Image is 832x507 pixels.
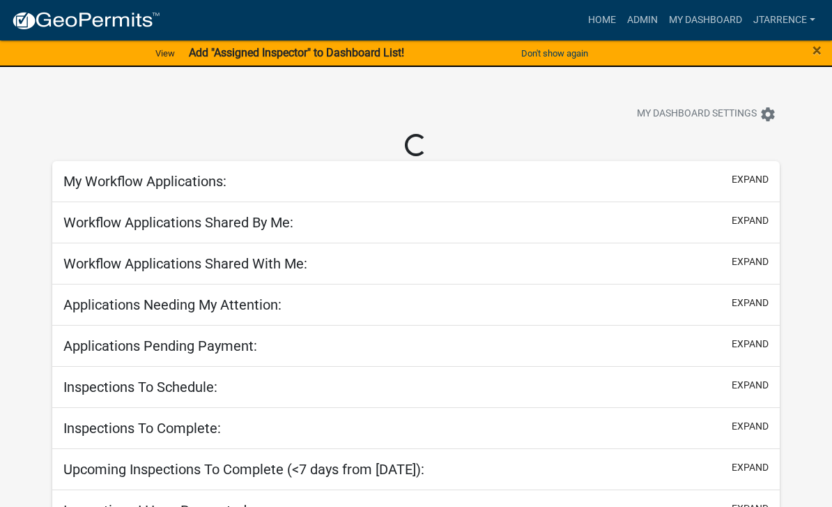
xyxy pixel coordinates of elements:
h5: Upcoming Inspections To Complete (<7 days from [DATE]): [63,461,424,478]
h5: Inspections To Schedule: [63,379,217,395]
h5: My Workflow Applications: [63,173,226,190]
i: settings [760,106,776,123]
a: View [150,42,180,65]
h5: Workflow Applications Shared With Me: [63,255,307,272]
h5: Applications Pending Payment: [63,338,257,354]
a: Home [583,7,622,33]
span: × [812,40,822,60]
span: My Dashboard Settings [637,106,757,123]
h5: Workflow Applications Shared By Me: [63,214,293,231]
button: Don't show again [516,42,594,65]
strong: Add "Assigned Inspector" to Dashboard List! [189,46,404,59]
h5: Applications Needing My Attention: [63,296,282,313]
button: expand [732,213,769,228]
a: Admin [622,7,663,33]
button: My Dashboard Settingssettings [626,100,787,128]
button: expand [732,255,769,269]
button: expand [732,172,769,187]
a: My Dashboard [663,7,748,33]
a: jtarrence [748,7,821,33]
button: expand [732,296,769,310]
button: expand [732,378,769,393]
button: expand [732,460,769,475]
button: expand [732,419,769,434]
h5: Inspections To Complete: [63,420,221,437]
button: expand [732,337,769,351]
button: Close [812,42,822,59]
